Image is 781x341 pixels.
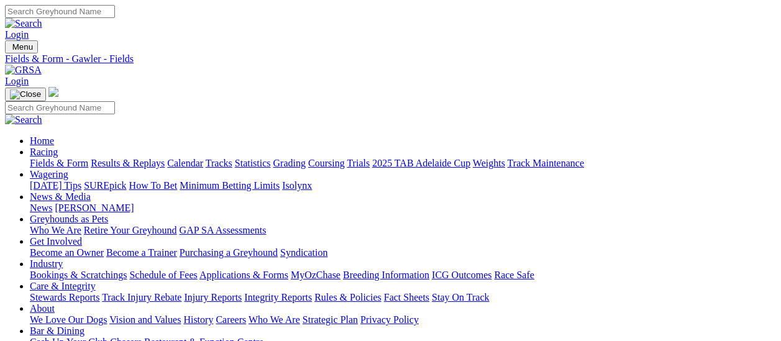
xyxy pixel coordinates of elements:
[360,314,419,325] a: Privacy Policy
[5,76,29,86] a: Login
[184,292,242,302] a: Injury Reports
[343,270,429,280] a: Breeding Information
[84,180,126,191] a: SUREpick
[30,270,127,280] a: Bookings & Scratchings
[129,180,178,191] a: How To Bet
[129,270,197,280] a: Schedule of Fees
[30,180,81,191] a: [DATE] Tips
[273,158,306,168] a: Grading
[30,158,776,169] div: Racing
[30,292,99,302] a: Stewards Reports
[30,214,108,224] a: Greyhounds as Pets
[48,87,58,97] img: logo-grsa-white.png
[235,158,271,168] a: Statistics
[5,29,29,40] a: Login
[244,292,312,302] a: Integrity Reports
[280,247,327,258] a: Syndication
[30,135,54,146] a: Home
[30,303,55,314] a: About
[30,270,776,281] div: Industry
[109,314,181,325] a: Vision and Values
[180,225,267,235] a: GAP SA Assessments
[5,18,42,29] img: Search
[5,114,42,125] img: Search
[308,158,345,168] a: Coursing
[347,158,370,168] a: Trials
[30,236,82,247] a: Get Involved
[167,158,203,168] a: Calendar
[30,202,776,214] div: News & Media
[30,147,58,157] a: Racing
[30,247,104,258] a: Become an Owner
[183,314,213,325] a: History
[384,292,429,302] a: Fact Sheets
[30,225,81,235] a: Who We Are
[30,258,63,269] a: Industry
[5,65,42,76] img: GRSA
[30,158,88,168] a: Fields & Form
[30,292,776,303] div: Care & Integrity
[30,180,776,191] div: Wagering
[199,270,288,280] a: Applications & Forms
[5,5,115,18] input: Search
[291,270,340,280] a: MyOzChase
[30,247,776,258] div: Get Involved
[372,158,470,168] a: 2025 TAB Adelaide Cup
[5,88,46,101] button: Toggle navigation
[508,158,584,168] a: Track Maintenance
[282,180,312,191] a: Isolynx
[180,247,278,258] a: Purchasing a Greyhound
[5,101,115,114] input: Search
[55,202,134,213] a: [PERSON_NAME]
[30,314,107,325] a: We Love Our Dogs
[216,314,246,325] a: Careers
[91,158,165,168] a: Results & Replays
[432,270,491,280] a: ICG Outcomes
[102,292,181,302] a: Track Injury Rebate
[30,169,68,180] a: Wagering
[106,247,177,258] a: Become a Trainer
[84,225,177,235] a: Retire Your Greyhound
[12,42,33,52] span: Menu
[206,158,232,168] a: Tracks
[314,292,381,302] a: Rules & Policies
[30,314,776,325] div: About
[30,325,84,336] a: Bar & Dining
[180,180,280,191] a: Minimum Betting Limits
[494,270,534,280] a: Race Safe
[473,158,505,168] a: Weights
[5,40,38,53] button: Toggle navigation
[10,89,41,99] img: Close
[30,202,52,213] a: News
[303,314,358,325] a: Strategic Plan
[5,53,776,65] a: Fields & Form - Gawler - Fields
[432,292,489,302] a: Stay On Track
[30,281,96,291] a: Care & Integrity
[249,314,300,325] a: Who We Are
[30,191,91,202] a: News & Media
[30,225,776,236] div: Greyhounds as Pets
